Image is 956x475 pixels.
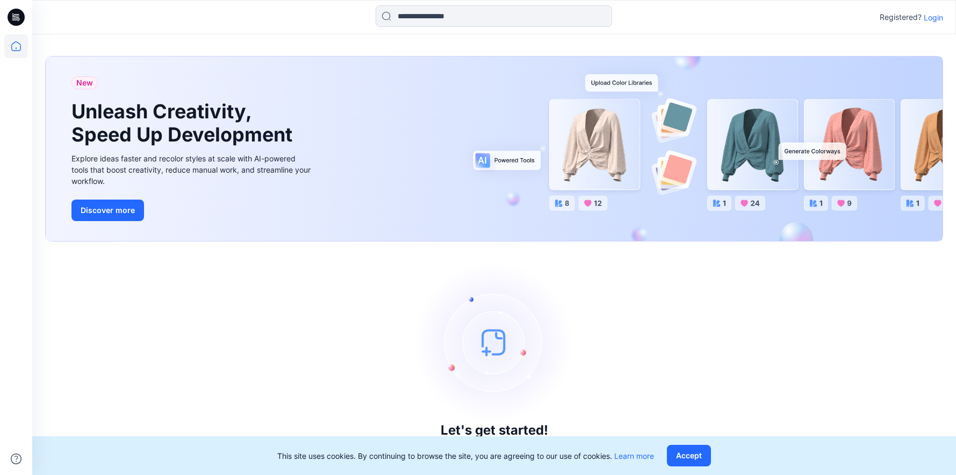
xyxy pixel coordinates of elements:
h3: Let's get started! [441,423,548,438]
p: Registered? [880,11,922,24]
button: Discover more [71,200,144,221]
img: empty-state-image.svg [414,261,575,423]
h1: Unleash Creativity, Speed Up Development [71,100,297,146]
a: Learn more [614,451,654,460]
div: Explore ideas faster and recolor styles at scale with AI-powered tools that boost creativity, red... [71,153,313,187]
p: Login [924,12,943,23]
a: Discover more [71,200,313,221]
p: This site uses cookies. By continuing to browse the site, you are agreeing to our use of cookies. [277,450,654,462]
span: New [76,76,93,89]
button: Accept [667,445,711,466]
